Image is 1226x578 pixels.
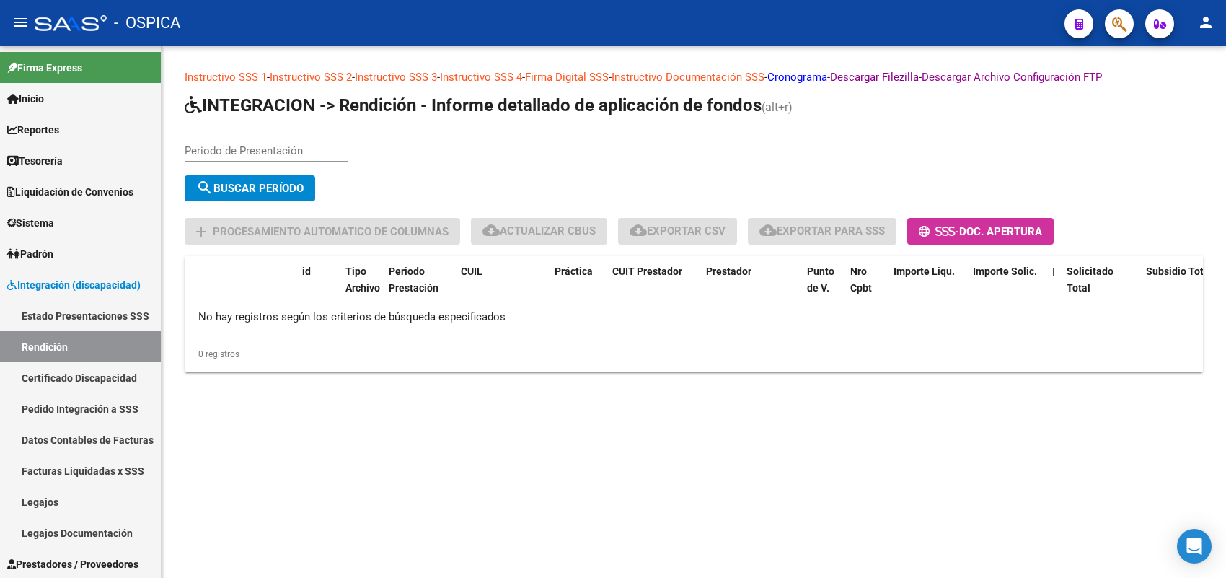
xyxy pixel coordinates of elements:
span: Exportar CSV [630,224,726,237]
div: Open Intercom Messenger [1177,529,1212,564]
span: Prestadores / Proveedores [7,556,138,572]
a: Descargar Filezilla [830,71,919,84]
datatable-header-cell: Importe Solic. [967,256,1046,320]
span: Padrón [7,246,53,262]
a: Cronograma [767,71,827,84]
span: Importe Solic. [973,266,1037,277]
span: Periodo Prestación [389,266,438,294]
span: Buscar Período [196,182,304,195]
span: Reportes [7,122,59,138]
datatable-header-cell: Práctica [549,256,607,320]
span: Liquidación de Convenios [7,184,133,200]
a: Firma Digital SSS [525,71,609,84]
datatable-header-cell: Prestador [700,256,801,320]
mat-icon: menu [12,14,29,31]
span: CUIL [461,266,482,277]
datatable-header-cell: Nro Cpbt [844,256,888,320]
span: Sistema [7,215,54,231]
span: INTEGRACION -> Rendición - Informe detallado de aplicación de fondos [185,95,762,115]
button: Exportar CSV [618,218,737,245]
span: | [1052,266,1055,277]
span: Importe Liqu. [894,266,955,277]
datatable-header-cell: CUIL [455,256,549,320]
span: Actualizar CBUs [482,224,596,237]
span: Inicio [7,91,44,107]
button: -Doc. Apertura [907,218,1054,245]
span: CUIT Prestador [612,266,682,277]
span: Nro Cpbt [850,266,872,294]
p: - - - - - - - - [185,69,1203,85]
button: Exportar para SSS [748,218,896,245]
button: Buscar Período [185,175,315,201]
mat-icon: search [196,179,213,196]
datatable-header-cell: Importe Liqu. [888,256,967,320]
button: Procesamiento automatico de columnas [185,218,460,245]
span: Procesamiento automatico de columnas [213,225,449,238]
datatable-header-cell: Subsidio Total [1140,256,1220,320]
span: Solicitado Total [1067,266,1113,294]
span: Punto de V. [807,266,834,294]
mat-icon: person [1197,14,1214,31]
span: Subsidio Total [1146,266,1212,277]
span: - OSPICA [114,7,180,39]
a: Instructivo SSS 1 [185,71,267,84]
a: Descargar Archivo Configuración FTP [922,71,1102,84]
mat-icon: add [193,223,210,240]
div: 0 registros [185,336,1203,372]
datatable-header-cell: CUIT Prestador [607,256,700,320]
span: Práctica [555,266,593,277]
mat-icon: cloud_download [482,222,500,239]
mat-icon: cloud_download [759,222,777,239]
span: Exportar para SSS [759,224,885,237]
mat-icon: cloud_download [630,222,647,239]
span: Firma Express [7,60,82,76]
div: No hay registros según los criterios de búsqueda especificados [185,299,1203,336]
span: (alt+r) [762,100,793,114]
datatable-header-cell: Tipo Archivo [340,256,383,320]
span: Prestador [706,266,751,277]
span: - [919,225,959,238]
a: Instructivo SSS 4 [440,71,522,84]
datatable-header-cell: Solicitado Total [1061,256,1140,320]
a: Instructivo SSS 2 [270,71,352,84]
button: Actualizar CBUs [471,218,607,245]
datatable-header-cell: Punto de V. [801,256,844,320]
datatable-header-cell: Periodo Prestación [383,256,455,320]
span: Tesorería [7,153,63,169]
span: id [302,266,311,277]
span: Integración (discapacidad) [7,277,141,293]
a: Instructivo Documentación SSS [612,71,764,84]
a: Instructivo SSS 3 [355,71,437,84]
datatable-header-cell: id [296,256,340,320]
span: Tipo Archivo [345,266,380,294]
datatable-header-cell: | [1046,256,1061,320]
span: Doc. Apertura [959,225,1042,238]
